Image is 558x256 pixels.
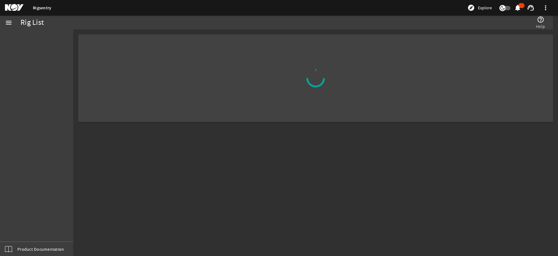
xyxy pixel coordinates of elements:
mat-icon: support_agent [527,4,534,11]
span: Product Documentation [17,246,64,252]
a: Rigsentry [33,5,51,11]
mat-icon: help_outline [537,16,544,23]
span: Explore [478,5,492,11]
mat-icon: menu [5,19,12,26]
span: Help [536,23,545,29]
button: Explore [465,3,494,13]
button: more_vert [538,0,553,15]
mat-icon: explore [467,4,475,11]
div: Rig List [20,20,44,26]
mat-icon: notifications [514,4,521,11]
